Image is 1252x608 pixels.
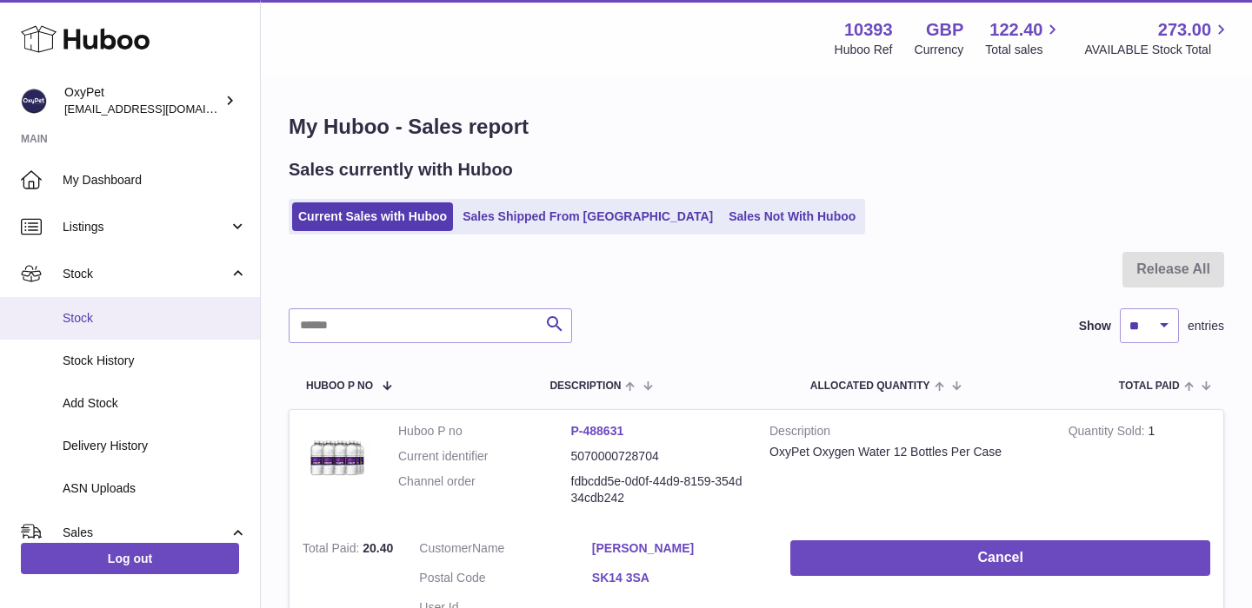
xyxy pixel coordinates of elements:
[592,540,765,557] a: [PERSON_NAME]
[989,18,1042,42] span: 122.40
[63,172,247,188] span: My Dashboard
[592,570,765,586] a: SK14 3SA
[1056,410,1223,528] td: 1
[63,480,247,497] span: ASN Uploads
[21,88,47,114] img: info@oxypet.co.uk
[21,543,239,574] a: Log out
[790,540,1210,576] button: Cancel
[835,42,893,58] div: Huboo Ref
[363,541,393,555] span: 20.40
[844,18,893,42] strong: 10393
[63,525,229,541] span: Sales
[1119,380,1180,392] span: Total paid
[571,448,744,465] dd: 5070000728704
[769,423,1042,444] strong: Description
[63,266,229,282] span: Stock
[1069,424,1149,442] strong: Quantity Sold
[289,113,1224,141] h1: My Huboo - Sales report
[303,541,363,559] strong: Total Paid
[456,202,719,231] a: Sales Shipped From [GEOGRAPHIC_DATA]
[292,202,453,231] a: Current Sales with Huboo
[1079,318,1111,334] label: Show
[398,473,571,506] dt: Channel order
[289,158,513,182] h2: Sales currently with Huboo
[926,18,963,42] strong: GBP
[571,424,624,438] a: P-488631
[1084,18,1231,58] a: 273.00 AVAILABLE Stock Total
[810,380,930,392] span: ALLOCATED Quantity
[64,84,221,117] div: OxyPet
[63,310,247,327] span: Stock
[549,380,621,392] span: Description
[398,448,571,465] dt: Current identifier
[63,353,247,369] span: Stock History
[306,380,373,392] span: Huboo P no
[63,219,229,235] span: Listings
[303,423,372,492] img: 103931662034097.jpg
[1158,18,1211,42] span: 273.00
[63,395,247,412] span: Add Stock
[64,102,256,116] span: [EMAIL_ADDRESS][DOMAIN_NAME]
[63,438,247,454] span: Delivery History
[1188,318,1224,334] span: entries
[398,423,571,439] dt: Huboo P no
[769,444,1042,460] div: OxyPet Oxygen Water 12 Bottles Per Case
[419,570,592,591] dt: Postal Code
[723,202,862,231] a: Sales Not With Huboo
[915,42,964,58] div: Currency
[571,473,744,506] dd: fdbcdd5e-0d0f-44d9-8159-354d34cdb242
[419,540,592,561] dt: Name
[1084,42,1231,58] span: AVAILABLE Stock Total
[985,18,1062,58] a: 122.40 Total sales
[419,541,472,555] span: Customer
[985,42,1062,58] span: Total sales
